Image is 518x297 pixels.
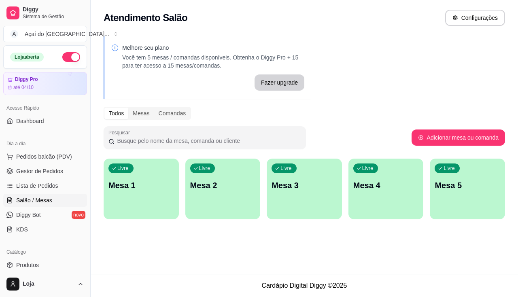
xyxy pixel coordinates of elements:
[267,159,342,219] button: LivreMesa 3
[10,30,18,38] span: A
[23,6,84,13] span: Diggy
[16,117,44,125] span: Dashboard
[117,165,129,172] p: Livre
[3,72,87,95] a: Diggy Proaté 04/10
[3,26,87,42] button: Select a team
[3,223,87,236] a: KDS
[154,108,191,119] div: Comandas
[16,211,41,219] span: Diggy Bot
[3,179,87,192] a: Lista de Pedidos
[16,153,72,161] span: Pedidos balcão (PDV)
[104,11,187,24] h2: Atendimento Salão
[3,246,87,259] div: Catálogo
[435,180,500,191] p: Mesa 5
[23,280,74,288] span: Loja
[13,84,34,91] article: até 04/10
[115,137,301,145] input: Pesquisar
[10,53,44,62] div: Loja aberta
[3,259,87,272] a: Produtos
[3,194,87,207] a: Salão / Mesas
[128,108,154,119] div: Mesas
[25,30,109,38] div: Açaí do [GEOGRAPHIC_DATA] ...
[3,274,87,294] button: Loja
[190,180,256,191] p: Mesa 2
[412,129,505,146] button: Adicionar mesa ou comanda
[348,159,424,219] button: LivreMesa 4
[3,3,87,23] a: DiggySistema de Gestão
[185,159,261,219] button: LivreMesa 2
[16,167,63,175] span: Gestor de Pedidos
[108,180,174,191] p: Mesa 1
[445,10,505,26] button: Configurações
[91,274,518,297] footer: Cardápio Digital Diggy © 2025
[3,137,87,150] div: Dia a dia
[23,13,84,20] span: Sistema de Gestão
[3,150,87,163] button: Pedidos balcão (PDV)
[3,102,87,115] div: Acesso Rápido
[353,180,419,191] p: Mesa 4
[199,165,210,172] p: Livre
[3,165,87,178] a: Gestor de Pedidos
[15,76,38,83] article: Diggy Pro
[16,225,28,233] span: KDS
[104,159,179,219] button: LivreMesa 1
[16,196,52,204] span: Salão / Mesas
[3,208,87,221] a: Diggy Botnovo
[108,129,133,136] label: Pesquisar
[444,165,455,172] p: Livre
[3,115,87,127] a: Dashboard
[430,159,505,219] button: LivreMesa 5
[122,53,304,70] p: Você tem 5 mesas / comandas disponíveis. Obtenha o Diggy Pro + 15 para ter acesso a 15 mesas/coma...
[272,180,337,191] p: Mesa 3
[255,74,304,91] button: Fazer upgrade
[104,108,128,119] div: Todos
[62,52,80,62] button: Alterar Status
[362,165,374,172] p: Livre
[280,165,292,172] p: Livre
[16,182,58,190] span: Lista de Pedidos
[122,44,304,52] p: Melhore seu plano
[16,261,39,269] span: Produtos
